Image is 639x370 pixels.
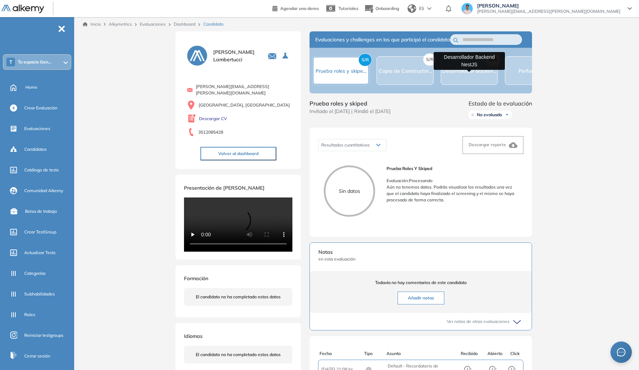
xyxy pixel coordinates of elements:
img: Ícono de flecha [505,113,509,117]
img: PROFILE_MENU_LOGO_USER [184,43,210,69]
span: Idiomas [184,333,203,339]
span: [GEOGRAPHIC_DATA], [GEOGRAPHIC_DATA] [199,102,290,108]
span: Cerrar sesión [24,353,50,359]
span: Notas [318,248,523,256]
p: Aún no tenemos datos. Podrás visualizar los resultados una vez que el candidato haya finalizado e... [387,184,518,203]
span: Estado de la evaluación [469,99,532,108]
span: Tu espacio Gen... [18,59,51,65]
button: Añadir notas [398,292,444,304]
span: Home [25,84,37,91]
a: Evaluaciones [140,21,166,27]
a: Descargar CV [199,115,227,122]
span: Prueba roles y skiped [387,165,518,172]
span: Categorías [24,270,46,277]
span: Comunidad Alkemy [24,187,63,194]
div: Asunto [387,350,454,357]
button: Volver al dashboard [200,147,276,160]
button: Descargar reporte [462,136,523,154]
span: Catálogo de tests [24,167,59,173]
span: Descargar reporte [469,142,506,147]
span: El candidato no ha completado estos datos [196,351,281,358]
div: Recibido [455,350,484,357]
span: Crear TestGroup [24,229,56,235]
span: T [9,59,12,65]
span: Evaluaciones y challenges en los que participó el candidato [315,36,450,43]
div: Click [506,350,523,357]
span: message [617,348,625,356]
div: Abierto [484,350,506,357]
span: Actualizar Tests [24,250,56,256]
span: Copia de Constructor... [379,68,432,74]
span: Resultados cuantitativos [321,142,370,148]
button: Onboarding [364,1,399,16]
span: [PERSON_NAME] [477,3,620,9]
span: Evaluaciones [24,125,50,132]
span: ES [419,5,424,12]
span: S/R [358,53,372,66]
span: Alkymetrics [109,21,132,27]
div: Fecha [319,350,364,357]
a: Inicio [83,21,101,27]
span: [PERSON_NAME][EMAIL_ADDRESS][PERSON_NAME][DOMAIN_NAME] [477,9,620,14]
span: Crear Evaluación [24,105,57,111]
span: Bolsa de trabajo [25,208,57,215]
span: en esta evaluación [318,256,523,262]
span: Performance [518,68,548,74]
span: Tutoriales [338,6,358,11]
span: Formación [184,275,208,282]
a: Dashboard [174,21,195,27]
span: Ver notas de otras evaluaciones [447,318,510,325]
a: Agendar una demo [272,4,319,12]
p: Evaluación : Procesando [387,178,518,184]
span: [PERSON_NAME] Lambertucci [213,48,259,63]
span: S/R [423,53,436,66]
span: Candidato [203,21,224,27]
img: arrow [427,7,431,10]
span: Invitado el [DATE] | Rindió el [DATE] [310,108,390,115]
img: Logo [1,5,44,14]
button: Seleccione la evaluación activa [280,50,292,62]
span: Candidatos [24,146,47,153]
span: Agendar una demo [280,6,319,11]
span: Prueba roles y skipe... [316,68,366,74]
span: Reiniciar testgroups [24,332,63,339]
img: world [408,4,416,13]
span: [PERSON_NAME][EMAIL_ADDRESS][PERSON_NAME][DOMAIN_NAME] [196,83,292,96]
span: Roles [24,312,35,318]
span: Subhabilidades [24,291,55,297]
div: Tipo [364,350,387,357]
span: 3512085428 [198,129,223,135]
span: Todavía no hay comentarios de este candidato [318,279,523,286]
span: Prueba roles y skiped [310,99,390,108]
span: Onboarding [375,6,399,11]
p: Sin datos [326,187,373,195]
div: Desarrollador Backend NestJS [434,52,505,70]
span: El candidato no ha completado estos datos [196,294,281,300]
span: No evaluado [477,112,502,118]
span: Presentación de [PERSON_NAME] [184,185,265,191]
